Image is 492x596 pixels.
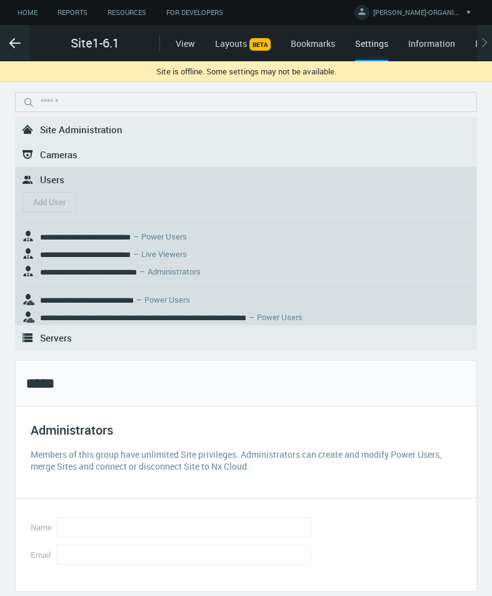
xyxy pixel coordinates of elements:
[291,38,335,49] a: Bookmarks
[31,517,51,537] label: Name
[8,5,48,21] a: Home
[48,5,98,21] a: Reports
[40,331,72,344] span: Servers
[31,448,466,472] div: Members of this group have unlimited Site privileges. Administrators can create and modify Power ...
[257,311,303,323] nx-search-highlight: Power Users
[144,294,190,305] nx-search-highlight: Power Users
[249,38,271,51] span: BETA
[156,66,336,76] div: Site is offline. Some settings may not be available.
[40,123,123,136] span: Site Administration
[23,192,77,212] button: Add User
[408,38,455,49] a: Information
[176,38,195,49] a: View
[355,37,388,61] div: Settings
[249,311,254,323] span: –
[40,173,64,186] span: Users
[31,545,51,565] label: Email
[71,34,119,53] span: Site1-6.1
[148,266,201,277] nx-search-highlight: Administrators
[373,8,461,22] span: [PERSON_NAME]-ORGANIZATION-TEST M.
[133,231,139,242] span: –
[215,38,271,49] a: LayoutsBETA
[98,5,156,21] a: Resources
[156,5,233,21] a: For Developers
[133,248,139,260] span: –
[31,422,466,448] div: Administrators
[141,248,187,260] nx-search-highlight: Live Viewers
[139,266,145,277] span: –
[136,294,142,305] span: –
[40,148,78,161] span: Cameras
[141,231,187,242] nx-search-highlight: Power Users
